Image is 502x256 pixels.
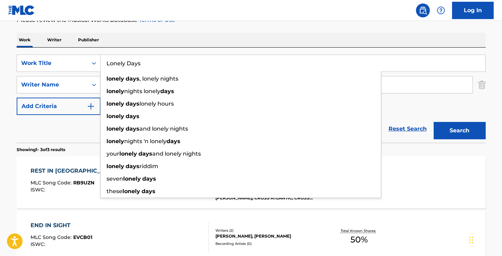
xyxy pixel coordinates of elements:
[138,150,152,157] strong: days
[107,175,123,182] span: seven
[119,150,137,157] strong: lonely
[122,188,140,195] strong: lonely
[45,33,63,47] p: Writer
[419,6,427,15] img: search
[126,100,139,107] strong: days
[31,187,47,193] span: ISWC :
[126,113,139,119] strong: days
[31,234,73,240] span: MLC Song Code :
[142,188,155,195] strong: days
[215,228,320,233] div: Writers ( 2 )
[469,230,474,250] div: Drag
[73,234,92,240] span: EVCB01
[437,6,445,15] img: help
[341,228,378,233] p: Total Known Shares:
[31,241,47,247] span: ISWC :
[139,75,178,82] span: , lonely nights
[126,125,139,132] strong: days
[107,100,124,107] strong: lonely
[139,125,188,132] span: and lonely nights
[87,102,95,110] img: 9d2ae6d4665cec9f34b9.svg
[478,76,486,93] img: Delete Criterion
[215,241,320,246] div: Recording Artists ( 0 )
[123,175,141,182] strong: lonely
[434,122,486,139] button: Search
[31,167,121,175] div: REST IN [GEOGRAPHIC_DATA]
[31,221,92,230] div: END IN SIGHT
[167,138,180,144] strong: days
[107,138,124,144] strong: lonely
[107,150,119,157] span: your
[21,81,84,89] div: Writer Name
[76,33,101,47] p: Publisher
[17,147,65,153] p: Showing 1 - 3 of 3 results
[124,138,167,144] span: nights 'n lonely
[142,175,156,182] strong: days
[17,98,101,115] button: Add Criteria
[107,163,124,170] strong: lonely
[73,180,94,186] span: RB9UZN
[126,163,139,170] strong: days
[17,156,486,208] a: REST IN [GEOGRAPHIC_DATA]MLC Song Code:RB9UZNISWC:Writers (3)[PERSON_NAME] [PERSON_NAME] [PERSON_...
[467,223,502,256] iframe: Chat Widget
[124,88,160,94] span: nights lonely
[8,5,35,15] img: MLC Logo
[107,125,124,132] strong: lonely
[350,233,368,246] span: 50 %
[107,113,124,119] strong: lonely
[416,3,430,17] a: Public Search
[152,150,201,157] span: and lonely nights
[107,188,122,195] span: these
[434,3,448,17] div: Help
[107,88,124,94] strong: lonely
[215,233,320,239] div: [PERSON_NAME], [PERSON_NAME]
[126,75,139,82] strong: days
[17,33,33,47] p: Work
[31,180,73,186] span: MLC Song Code :
[17,55,486,143] form: Search Form
[139,100,174,107] span: lonely hours
[385,121,430,137] a: Reset Search
[160,88,174,94] strong: days
[21,59,84,67] div: Work Title
[452,2,494,19] a: Log In
[107,75,124,82] strong: lonely
[139,163,158,170] span: riddim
